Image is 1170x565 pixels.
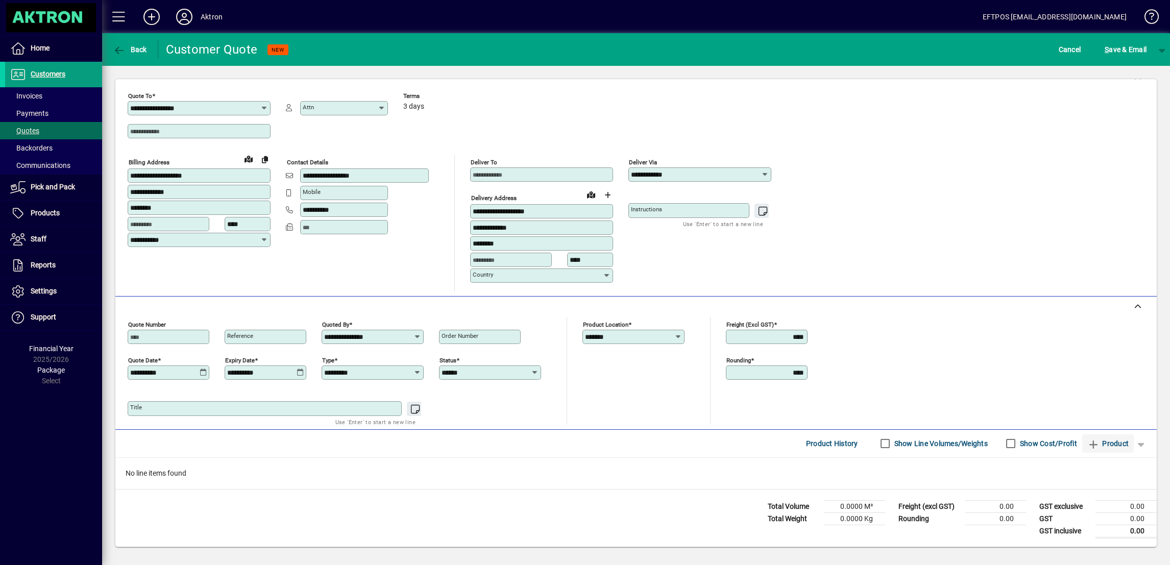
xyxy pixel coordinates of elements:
[631,206,662,213] mat-label: Instructions
[5,105,102,122] a: Payments
[128,92,152,100] mat-label: Quote To
[128,356,158,363] mat-label: Quote date
[5,279,102,304] a: Settings
[824,500,885,512] td: 0.0000 M³
[965,512,1026,525] td: 0.00
[10,109,48,117] span: Payments
[892,438,988,449] label: Show Line Volumes/Weights
[10,161,70,169] span: Communications
[5,87,102,105] a: Invoices
[272,46,284,53] span: NEW
[5,175,102,200] a: Pick and Pack
[1105,45,1109,54] span: S
[965,500,1026,512] td: 0.00
[1034,512,1095,525] td: GST
[128,321,166,328] mat-label: Quote number
[257,151,273,167] button: Copy to Delivery address
[403,103,424,111] span: 3 days
[471,159,497,166] mat-label: Deliver To
[5,305,102,330] a: Support
[442,332,478,339] mat-label: Order number
[5,122,102,139] a: Quotes
[303,188,321,195] mat-label: Mobile
[29,345,74,353] span: Financial Year
[5,36,102,61] a: Home
[583,186,599,203] a: View on map
[135,8,168,26] button: Add
[1034,525,1095,537] td: GST inclusive
[1082,434,1134,453] button: Product
[335,416,416,428] mat-hint: Use 'Enter' to start a new line
[31,261,56,269] span: Reports
[1034,500,1095,512] td: GST exclusive
[1018,438,1077,449] label: Show Cost/Profit
[683,218,763,230] mat-hint: Use 'Enter' to start a new line
[1095,500,1157,512] td: 0.00
[983,9,1127,25] div: EFTPOS [EMAIL_ADDRESS][DOMAIN_NAME]
[31,183,75,191] span: Pick and Pack
[5,139,102,157] a: Backorders
[1059,41,1081,58] span: Cancel
[31,287,57,295] span: Settings
[303,104,314,111] mat-label: Attn
[31,70,65,78] span: Customers
[763,512,824,525] td: Total Weight
[1087,435,1129,452] span: Product
[201,9,223,25] div: Aktron
[726,356,751,363] mat-label: Rounding
[168,8,201,26] button: Profile
[227,332,253,339] mat-label: Reference
[31,44,50,52] span: Home
[1100,40,1152,59] button: Save & Email
[10,127,39,135] span: Quotes
[115,458,1157,489] div: No line items found
[113,45,147,54] span: Back
[893,500,965,512] td: Freight (excl GST)
[1095,512,1157,525] td: 0.00
[583,321,628,328] mat-label: Product location
[1105,41,1147,58] span: ave & Email
[102,40,158,59] app-page-header-button: Back
[322,356,334,363] mat-label: Type
[31,313,56,321] span: Support
[763,500,824,512] td: Total Volume
[806,435,858,452] span: Product History
[322,321,349,328] mat-label: Quoted by
[31,235,46,243] span: Staff
[726,321,774,328] mat-label: Freight (excl GST)
[130,404,142,411] mat-label: Title
[5,253,102,278] a: Reports
[110,40,150,59] button: Back
[240,151,257,167] a: View on map
[802,434,862,453] button: Product History
[403,93,465,100] span: Terms
[10,144,53,152] span: Backorders
[893,512,965,525] td: Rounding
[5,157,102,174] a: Communications
[10,92,42,100] span: Invoices
[225,356,255,363] mat-label: Expiry date
[440,356,456,363] mat-label: Status
[5,227,102,252] a: Staff
[5,201,102,226] a: Products
[473,271,493,278] mat-label: Country
[1095,525,1157,537] td: 0.00
[166,41,258,58] div: Customer Quote
[31,209,60,217] span: Products
[599,187,616,203] button: Choose address
[1137,2,1157,35] a: Knowledge Base
[629,159,657,166] mat-label: Deliver via
[37,366,65,374] span: Package
[824,512,885,525] td: 0.0000 Kg
[1056,40,1084,59] button: Cancel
